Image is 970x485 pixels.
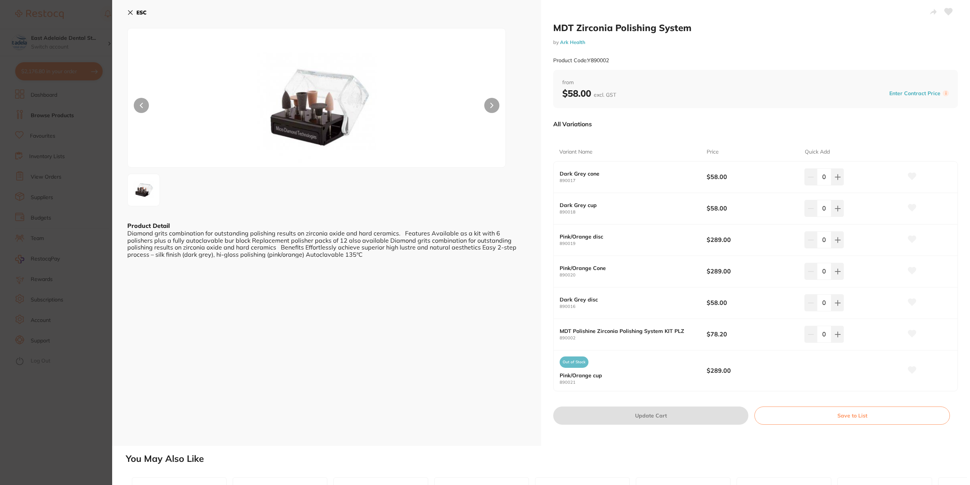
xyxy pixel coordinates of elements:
p: Variant Name [559,148,593,156]
p: Price [707,148,719,156]
a: Ark Health [560,39,585,45]
small: 890017 [560,178,707,183]
b: $289.00 [707,235,795,244]
span: Out of Stock [560,356,588,368]
button: Update Cart [553,407,748,425]
b: $78.20 [707,330,795,338]
b: Pink/Orange cup [560,372,692,378]
h2: You May Also Like [126,454,967,464]
b: $58.00 [707,298,795,307]
img: Zw [130,176,157,204]
span: from [562,79,949,86]
b: Dark Grey cup [560,202,692,208]
b: Pink/Orange Cone [560,265,692,271]
button: Enter Contract Price [887,90,943,97]
div: Diamond grits combination for outstanding polishing results on zirconia oxide and hard ceramics. ... [127,230,526,258]
b: $289.00 [707,267,795,275]
button: ESC [127,6,147,19]
b: $58.00 [707,173,795,181]
b: ESC [136,9,147,16]
b: Dark Grey cone [560,171,692,177]
b: Dark Grey disc [560,297,692,303]
small: 890021 [560,380,707,385]
p: All Variations [553,120,592,128]
b: $58.00 [562,88,616,99]
small: 890016 [560,304,707,309]
b: MDT Polishine Zirconia Polishing System KIT PLZ [560,328,692,334]
b: Pink/Orange disc [560,234,692,240]
small: 890019 [560,241,707,246]
button: Save to List [754,407,950,425]
b: $289.00 [707,366,795,375]
p: Quick Add [805,148,830,156]
span: excl. GST [594,91,616,98]
small: 890002 [560,336,707,341]
b: $58.00 [707,204,795,212]
h2: MDT Zirconia Polishing System [553,22,958,33]
small: Product Code: Y890002 [553,57,609,64]
label: i [943,90,949,96]
small: 890018 [560,210,707,215]
small: by [553,39,958,45]
small: 890020 [560,273,707,278]
b: Product Detail [127,222,170,229]
img: Zw [203,47,430,167]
